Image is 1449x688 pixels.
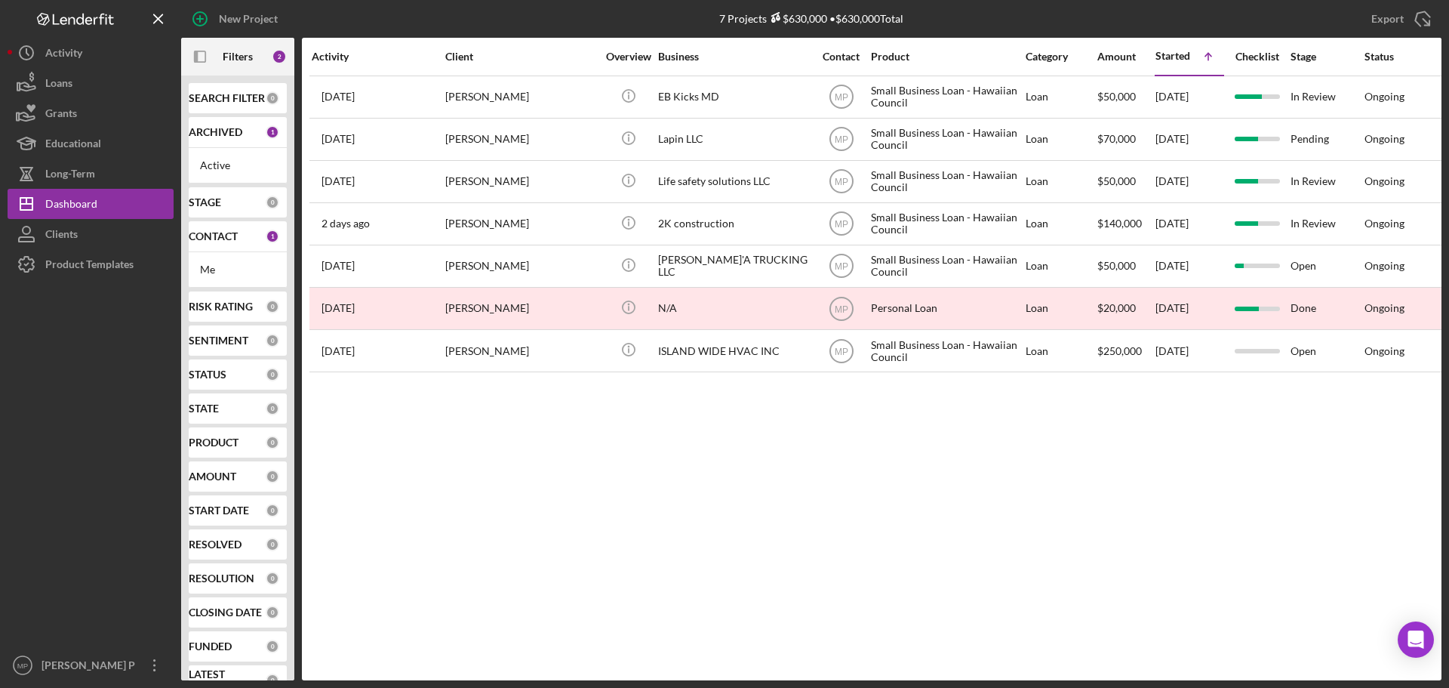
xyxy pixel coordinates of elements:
div: Lapin LLC [658,119,809,159]
div: Started [1155,50,1190,62]
div: Activity [45,38,82,72]
div: [PERSON_NAME] [445,77,596,117]
div: Client [445,51,596,63]
div: 0 [266,470,279,483]
text: MP [835,261,848,272]
div: [PERSON_NAME] [445,331,596,371]
div: EB Kicks MD [658,77,809,117]
div: ISLAND WIDE HVAC INC [658,331,809,371]
b: SENTIMENT [189,335,248,347]
button: Grants [8,98,174,128]
div: [DATE] [1155,204,1223,244]
div: Status [1364,51,1437,63]
div: In Review [1291,162,1363,202]
div: 2K construction [658,204,809,244]
div: [DATE] [1155,162,1223,202]
b: FUNDED [189,640,232,653]
text: MP [835,346,848,356]
div: Open Intercom Messenger [1398,622,1434,658]
div: $20,000 [1097,288,1154,329]
time: 2025-10-12 21:33 [321,218,370,230]
button: Export [1356,4,1441,34]
div: Personal Loan [871,288,1022,329]
div: 1 [266,125,279,139]
button: Educational [8,128,174,159]
div: Stage [1291,51,1363,63]
button: Product Templates [8,249,174,279]
div: Grants [45,98,77,132]
div: [PERSON_NAME]'A TRUCKING LLC [658,246,809,286]
div: Loans [45,68,72,102]
b: ARCHIVED [189,126,242,138]
div: Activity [312,51,444,63]
div: Ongoing [1364,218,1404,230]
button: Activity [8,38,174,68]
time: 2025-09-19 03:02 [321,345,355,357]
div: 0 [266,196,279,209]
div: Ongoing [1364,260,1404,272]
div: Product Templates [45,249,134,283]
div: Done [1291,288,1363,329]
text: MP [835,92,848,103]
b: PRODUCT [189,437,238,449]
text: MP [835,304,848,314]
div: In Review [1291,77,1363,117]
button: Clients [8,219,174,249]
div: Small Business Loan - Hawaiian Council [871,162,1022,202]
div: [PERSON_NAME] P [38,650,136,684]
div: Loan [1026,77,1096,117]
div: 0 [266,640,279,653]
div: [PERSON_NAME] [445,119,596,159]
div: 0 [266,368,279,381]
div: Small Business Loan - Hawaiian Council [871,331,1022,371]
div: 0 [266,606,279,619]
div: N/A [658,288,809,329]
div: Small Business Loan - Hawaiian Council [871,77,1022,117]
div: Open [1291,246,1363,286]
div: Ongoing [1364,302,1404,314]
div: In Review [1291,204,1363,244]
text: MP [835,134,848,145]
div: [PERSON_NAME] [445,204,596,244]
text: MP [835,177,848,187]
div: $630,000 [767,12,827,25]
b: SEARCH FILTER [189,92,265,104]
b: AMOUNT [189,470,236,483]
div: 0 [266,436,279,449]
div: Long-Term [45,159,95,193]
div: Category [1026,51,1096,63]
div: Business [658,51,809,63]
button: Long-Term [8,159,174,189]
div: Loan [1026,204,1096,244]
div: Me [200,264,275,276]
b: STAGE [189,196,221,208]
div: 0 [266,402,279,415]
span: $50,000 [1097,174,1136,187]
div: [DATE] [1155,331,1223,371]
div: Dashboard [45,189,97,223]
div: Ongoing [1364,345,1404,357]
a: Dashboard [8,189,174,219]
b: STATUS [189,369,226,381]
div: Pending [1291,119,1363,159]
div: 0 [266,538,279,551]
div: Ongoing [1364,133,1404,145]
div: [PERSON_NAME] [445,246,596,286]
div: Loan [1026,331,1096,371]
button: Loans [8,68,174,98]
div: Contact [813,51,869,63]
div: Educational [45,128,101,162]
div: Loan [1026,162,1096,202]
div: Checklist [1225,51,1289,63]
div: Small Business Loan - Hawaiian Council [871,246,1022,286]
div: Loan [1026,246,1096,286]
div: Loan [1026,288,1096,329]
div: Open [1291,331,1363,371]
b: RESOLUTION [189,572,254,585]
time: 2025-08-12 20:46 [321,302,355,314]
div: Active [200,159,275,171]
div: 0 [266,504,279,517]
